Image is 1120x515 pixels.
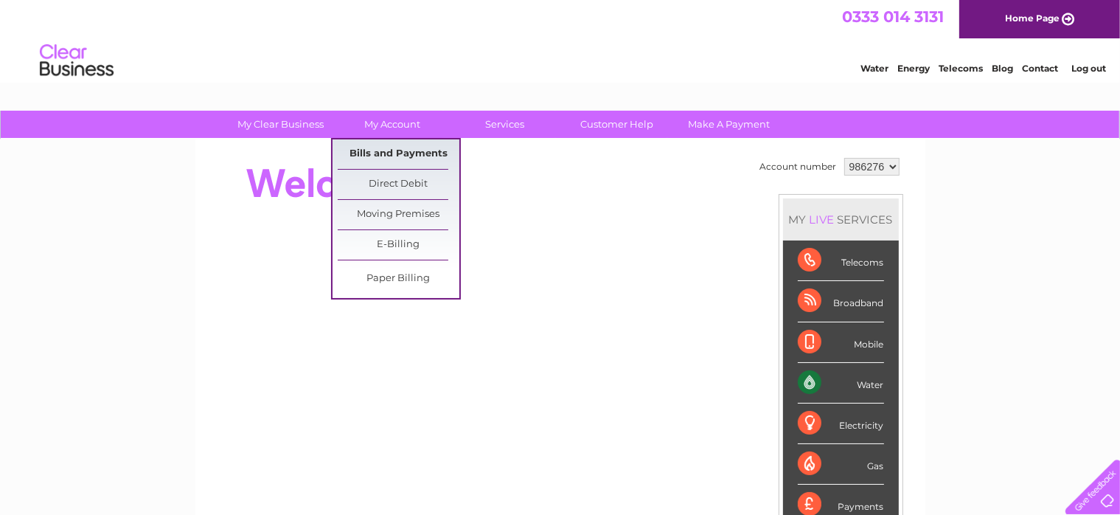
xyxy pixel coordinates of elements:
a: Contact [1022,63,1058,74]
a: Blog [992,63,1013,74]
div: Water [798,363,884,404]
a: E-Billing [338,230,459,260]
a: My Clear Business [220,111,341,138]
a: Water [860,63,888,74]
a: Customer Help [556,111,678,138]
a: Direct Debit [338,170,459,199]
a: Log out [1071,63,1106,74]
a: My Account [332,111,453,138]
td: Account number [756,154,841,179]
div: Clear Business is a trading name of Verastar Limited (registered in [GEOGRAPHIC_DATA] No. 3667643... [212,8,909,72]
a: Moving Premises [338,200,459,229]
div: Mobile [798,322,884,363]
img: logo.png [39,38,114,83]
div: MY SERVICES [783,198,899,241]
a: Make A Payment [668,111,790,138]
div: Telecoms [798,241,884,281]
a: 0333 014 3131 [842,7,944,26]
a: Bills and Payments [338,139,459,169]
div: Electricity [798,404,884,444]
a: Paper Billing [338,264,459,294]
a: Services [444,111,566,138]
a: Telecoms [939,63,983,74]
div: Broadband [798,281,884,322]
div: Gas [798,444,884,485]
a: Energy [897,63,930,74]
div: LIVE [807,212,838,227]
